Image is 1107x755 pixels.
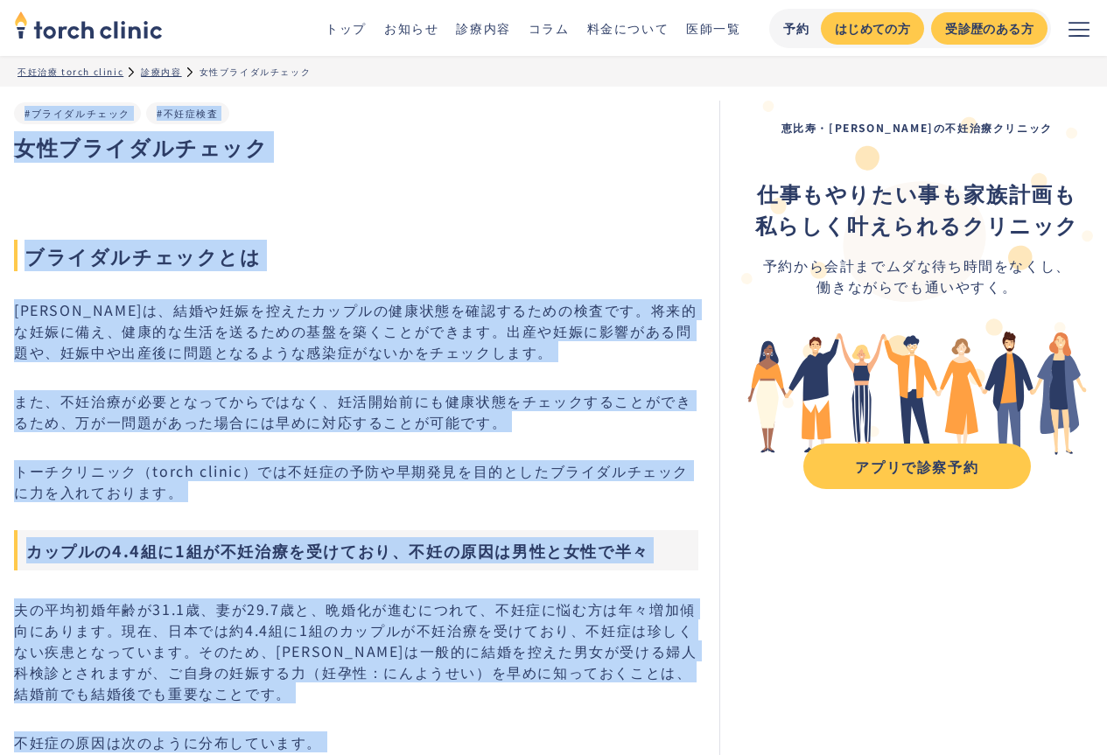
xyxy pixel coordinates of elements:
[781,120,1053,135] strong: 恵比寿・[PERSON_NAME]の不妊治療クリニック
[821,12,924,45] a: はじめての方
[757,178,1076,208] strong: 仕事もやりたい事も家族計画も
[755,209,1079,240] strong: 私らしく叶えられるクリニック
[14,5,163,44] img: torch clinic
[819,456,1015,477] div: アプリで診察予約
[384,19,438,37] a: お知らせ
[755,178,1079,241] div: ‍ ‍
[18,65,1089,78] ul: パンくずリスト
[686,19,740,37] a: 医師一覧
[326,19,367,37] a: トップ
[945,19,1033,38] div: 受診歴のある方
[14,460,698,502] p: トーチクリニック（torch clinic）では不妊症の予防や早期発見を目的としたブライダルチェックに力を入れております。
[14,12,163,44] a: home
[755,255,1079,297] div: 予約から会計までムダな待ち時間をなくし、 働きながらでも通いやすく。
[835,19,910,38] div: はじめての方
[587,19,669,37] a: 料金について
[14,731,698,752] p: 不妊症の原因は次のように分布しています。
[931,12,1047,45] a: 受診歴のある方
[157,106,219,120] a: #不妊症検査
[803,444,1031,489] a: アプリで診察予約
[25,106,130,120] a: #ブライダルチェック
[14,240,698,271] span: ブライダルチェックとは
[141,65,181,78] a: 診療内容
[783,19,810,38] div: 予約
[200,65,312,78] div: 女性ブライダルチェック
[14,530,698,570] h3: カップルの4.4組に1組が不妊治療を受けており、不妊の原因は男性と女性で半々
[14,390,698,432] p: また、不妊治療が必要となってからではなく、妊活開始前にも健康状態をチェックすることができるため、万が一問題があった場合には早めに対応することが可能です。
[14,131,698,163] h1: 女性ブライダルチェック
[529,19,570,37] a: コラム
[18,65,123,78] a: 不妊治療 torch clinic
[14,299,698,362] p: [PERSON_NAME]は、結婚や妊娠を控えたカップルの健康状態を確認するための検査です。将来的な妊娠に備え、健康的な生活を送るための基盤を築くことができます。出産や妊娠に影響がある問題や、妊...
[456,19,510,37] a: 診療内容
[14,598,698,703] p: 夫の平均初婚年齢が31.1歳、妻が29.7歳と、晩婚化が進むにつれて、不妊症に悩む方は年々増加傾向にあります。現在、日本では約4.4組に1組のカップルが不妊治療を受けており、不妊症は珍しくない疾...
